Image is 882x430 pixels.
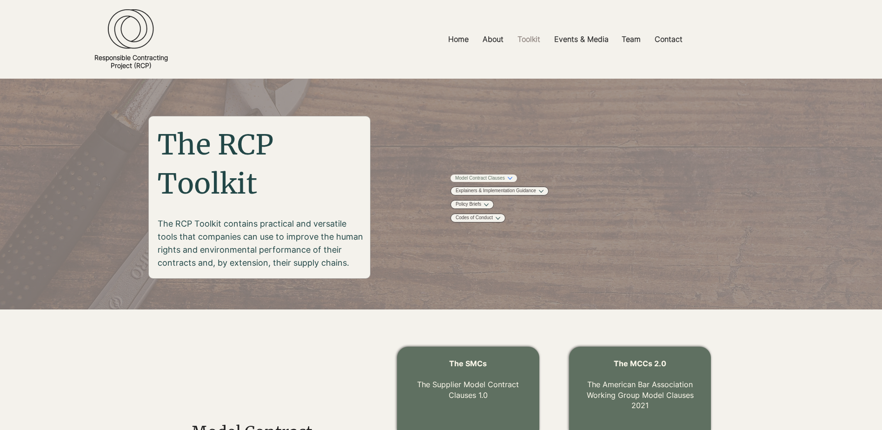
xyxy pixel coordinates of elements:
nav: Site [329,29,801,50]
nav: Site [451,174,580,223]
p: Home [444,29,473,50]
a: Explainers & Implementation Guidance [456,188,536,195]
a: Policy Briefs [456,201,481,208]
span: The RCP Toolkit [158,127,273,201]
a: The MCCs 2.0 The American Bar Association Working Group Model Clauses2021 [587,359,694,410]
button: More Explainers & Implementation Guidance pages [539,189,544,194]
a: Responsible ContractingProject (RCP) [94,54,168,69]
p: Events & Media [550,29,613,50]
span: The MCCs 2.0 [614,359,666,368]
a: Contact [648,29,690,50]
p: About [478,29,508,50]
p: Team [617,29,645,50]
button: More Model Contract Clauses pages [508,176,512,181]
a: Model Contract Clauses [455,175,505,181]
a: Team [615,29,648,50]
a: Codes of Conduct [456,215,493,222]
a: Toolkit [511,29,547,50]
a: Home [441,29,476,50]
button: More Codes of Conduct pages [496,216,500,221]
p: Toolkit [513,29,545,50]
button: More Policy Briefs pages [484,202,489,207]
a: The Supplier Model Contract Clauses 1.0 [417,380,519,399]
a: The SMCs [449,359,487,368]
a: Events & Media [547,29,615,50]
a: About [476,29,511,50]
p: Contact [650,29,687,50]
p: The RCP Toolkit contains practical and versatile tools that companies can use to improve the huma... [158,217,363,269]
